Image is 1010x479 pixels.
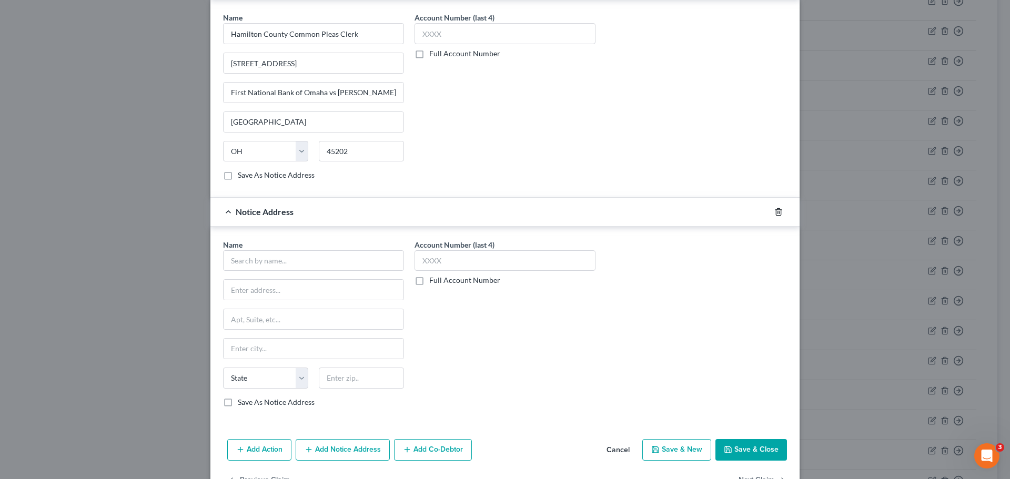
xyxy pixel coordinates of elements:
[238,397,315,407] label: Save As Notice Address
[429,48,500,59] label: Full Account Number
[394,439,472,461] button: Add Co-Debtor
[415,23,595,44] input: XXXX
[224,53,403,73] input: Enter address...
[223,240,243,249] span: Name
[224,83,403,103] input: Apt, Suite, etc...
[415,239,494,250] label: Account Number (last 4)
[296,439,390,461] button: Add Notice Address
[238,170,315,180] label: Save As Notice Address
[224,280,403,300] input: Enter address...
[429,275,500,286] label: Full Account Number
[223,13,243,22] span: Name
[642,439,711,461] button: Save & New
[224,112,403,132] input: Enter city...
[223,23,404,44] input: Search by name...
[598,440,638,461] button: Cancel
[415,12,494,23] label: Account Number (last 4)
[319,141,404,162] input: Enter zip..
[974,443,999,468] iframe: Intercom live chat
[227,439,291,461] button: Add Action
[319,368,404,389] input: Enter zip..
[223,250,404,271] input: Search by name...
[236,207,294,217] span: Notice Address
[415,250,595,271] input: XXXX
[224,309,403,329] input: Apt, Suite, etc...
[996,443,1004,452] span: 3
[715,439,787,461] button: Save & Close
[224,339,403,359] input: Enter city...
